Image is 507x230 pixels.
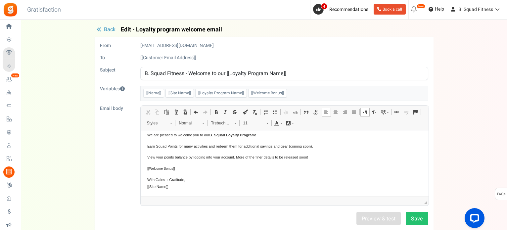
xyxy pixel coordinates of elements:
[208,119,231,127] span: Trebuchet MS
[211,108,221,116] a: Bold (Ctrl+B)
[331,108,340,116] a: Center
[241,108,250,116] a: Copy Formatting (Ctrl+Shift+C)
[374,4,406,15] a: Book a call
[497,188,506,201] span: FAQs
[7,36,34,41] span: Welcome Bonus placeholder widget
[7,25,167,29] span: View your points balance by logging into your account. More of the finer details to be released s...
[143,108,153,116] a: Cut (Ctrl+X)
[7,36,34,40] span: [[Welcome Bonus]]
[291,108,300,116] a: Increase Indent
[311,108,320,116] a: Create Div Container
[349,108,359,116] a: Justify
[417,4,425,9] em: New
[360,108,370,116] a: Text direction from left to right
[379,108,391,116] a: Set language
[313,4,371,15] a: 4 Recommendations
[7,54,28,58] span: [[Site Name]]
[95,86,135,92] label: Variables
[370,108,379,116] a: Text direction from right to left
[261,108,270,116] a: Insert/Remove Numbered List
[153,108,162,116] a: Copy (Ctrl+C)
[180,108,190,116] a: Paste from Word
[165,89,194,98] span: [[Site Name]]
[7,14,172,18] span: Earn Squad Points for many activities and redeem them for additional savings and gear (coming soon).
[104,25,115,33] span: Back
[7,47,45,58] span: With Gains + Gratitude,
[11,73,20,78] em: New
[7,54,28,60] span: Site Name placeholder widget
[321,3,327,10] span: 4
[191,108,201,116] a: Undo (Ctrl+Z)
[95,55,135,61] label: To
[121,26,222,33] span: Edit - Loyalty program welcome email
[329,6,368,13] span: Recommendations
[135,42,433,49] div: [EMAIL_ADDRESS][DOMAIN_NAME]
[411,108,420,116] a: Anchor
[284,119,296,127] a: Background Color
[143,89,164,98] span: [[Name]]
[240,118,272,128] a: 11
[195,89,247,98] span: [[Loyalty Program Name]]
[120,86,126,91] i: You can insert these variables exactly as shown , in the email body. Some of these variables can ...
[143,118,175,128] a: Styles
[221,108,230,116] a: Italic (Ctrl+I)
[458,6,493,13] span: B. Squad Fitness
[141,130,429,197] iframe: Editor, email_editor
[95,26,117,33] button: Back
[171,108,180,116] a: Paste as plain text (Ctrl+Shift+V)
[281,108,291,116] a: Decrease Indent
[272,119,284,127] a: Text Color
[135,55,433,61] div: [[Customer Email Address]]
[322,108,331,116] a: Align Left
[95,42,135,49] label: From
[3,2,18,17] img: Gratisfaction
[144,119,167,127] span: Styles
[340,108,349,116] a: Align Right
[95,67,135,73] label: Subject
[7,31,12,36] img: Click and drag to move
[20,3,68,17] h3: Gratisfaction
[433,6,444,13] span: Help
[176,119,199,127] span: Normal
[114,3,115,7] b: !
[230,108,239,116] a: Strikethrough
[401,108,411,116] a: Unlink
[270,108,280,116] a: Insert/Remove Bulleted List
[7,3,115,7] span: We are pleased to welcome you to our
[406,212,428,225] button: Save
[301,108,311,116] a: Block Quote
[69,3,115,7] strong: B. Squad Loyalty Program
[424,201,427,204] span: Resize
[3,74,18,85] a: New
[240,119,263,127] span: 11
[95,105,135,112] label: Email body
[250,108,259,116] a: Remove Format
[426,4,447,15] a: Help
[248,89,287,98] span: [[Welcome Bonus]]
[392,108,401,116] a: Link (Ctrl+K)
[201,108,210,116] a: Redo (Ctrl+Y)
[162,108,171,116] a: Paste (Ctrl+V)
[207,118,240,128] a: Trebuchet MS
[175,118,207,128] a: Normal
